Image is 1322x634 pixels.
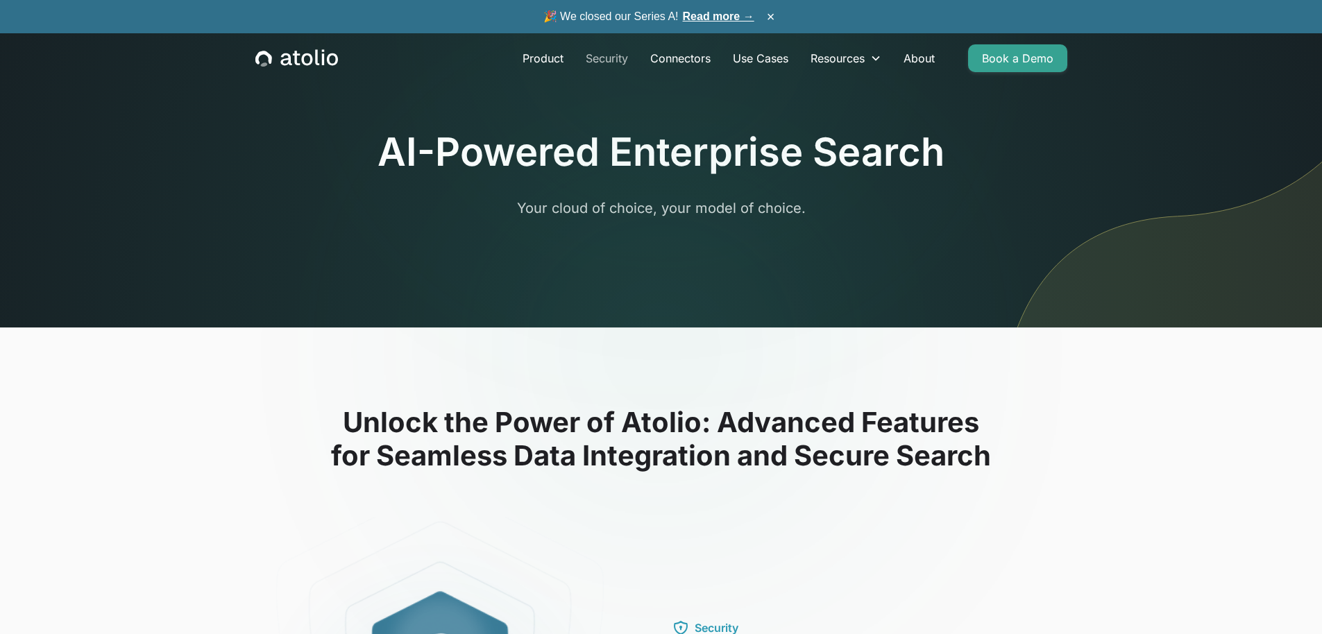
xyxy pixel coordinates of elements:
span: 🎉 We closed our Series A! [543,8,754,25]
h2: Unlock the Power of Atolio: Advanced Features for Seamless Data Integration and Secure Search [217,406,1105,472]
a: Read more → [683,10,754,22]
h1: AI-Powered Enterprise Search [378,129,944,175]
button: × [763,9,779,24]
img: line [997,6,1322,327]
a: Connectors [639,44,722,72]
a: Book a Demo [968,44,1067,72]
a: home [255,49,338,67]
div: Resources [811,50,865,67]
a: Use Cases [722,44,799,72]
a: About [892,44,946,72]
div: Resources [799,44,892,72]
p: Your cloud of choice, your model of choice. [395,198,928,219]
a: Security [575,44,639,72]
a: Product [511,44,575,72]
